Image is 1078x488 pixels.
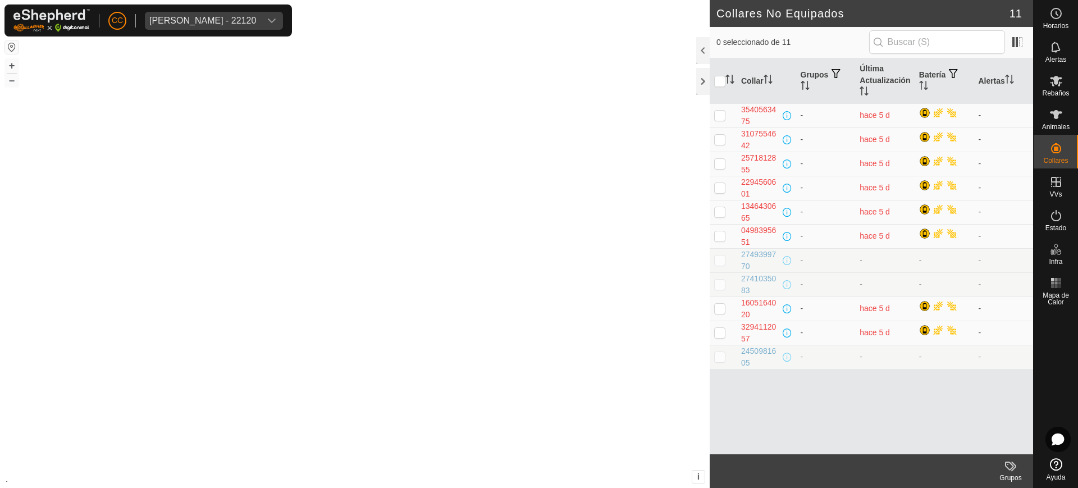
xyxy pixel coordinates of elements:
span: Rebaños [1042,90,1069,97]
td: - [796,152,856,176]
td: - [796,345,856,369]
td: - [974,152,1033,176]
span: 7 ago 2025, 13:31 [860,328,890,337]
th: Alertas [974,58,1033,104]
p-sorticon: Activar para ordenar [801,83,810,92]
div: 3540563475 [741,104,780,127]
td: - [974,248,1033,272]
span: - [860,280,862,289]
div: 2749399770 [741,249,780,272]
td: - [796,127,856,152]
th: Grupos [796,58,856,104]
div: 1346430665 [741,200,780,224]
span: Horarios [1043,22,1068,29]
button: i [692,471,705,483]
button: Restablecer Mapa [5,40,19,54]
td: - [796,321,856,345]
td: - [915,272,974,297]
h2: Collares No Equipados [716,7,1010,20]
span: Alertas [1045,56,1066,63]
span: Collares [1043,157,1068,164]
td: - [915,248,974,272]
p-sorticon: Activar para ordenar [919,83,928,92]
td: - [974,224,1033,248]
img: Logo Gallagher [13,9,90,32]
span: - [860,256,862,264]
td: - [974,103,1033,127]
div: Grupos [988,473,1033,483]
div: dropdown trigger [261,12,283,30]
td: - [974,200,1033,224]
p-sorticon: Activar para ordenar [725,76,734,85]
p-sorticon: Activar para ordenar [860,88,869,97]
th: Última Actualización [855,58,915,104]
div: 3107554642 [741,128,780,152]
span: Estado [1045,225,1066,231]
span: VVs [1049,191,1062,198]
td: - [796,103,856,127]
span: 7 ago 2025, 13:31 [860,111,890,120]
td: - [796,297,856,321]
span: 7 ago 2025, 13:31 [860,304,890,313]
input: Buscar (S) [869,30,1005,54]
a: Política de Privacidad [297,473,362,484]
span: 7 ago 2025, 13:31 [860,183,890,192]
p-sorticon: Activar para ordenar [1005,76,1014,85]
div: 2294560601 [741,176,780,200]
div: 2571812855 [741,152,780,176]
td: - [974,345,1033,369]
span: 7 ago 2025, 13:31 [860,231,890,240]
td: - [974,272,1033,297]
span: Ayuda [1047,474,1066,481]
td: - [974,127,1033,152]
span: 0 seleccionado de 11 [716,37,869,48]
button: + [5,59,19,72]
span: 7 ago 2025, 13:31 [860,135,890,144]
div: 1605164020 [741,297,780,321]
span: Infra [1049,258,1062,265]
td: - [915,345,974,369]
span: i [697,472,700,481]
div: [PERSON_NAME] - 22120 [149,16,256,25]
div: 3294112057 [741,321,780,345]
div: 2741035083 [741,273,780,297]
button: – [5,74,19,87]
a: Contáctenos [375,473,413,484]
th: Batería [915,58,974,104]
span: Mapa de Calor [1036,292,1075,305]
div: 0498395651 [741,225,780,248]
td: - [974,321,1033,345]
div: 2450981605 [741,345,780,369]
td: - [796,176,856,200]
td: - [796,272,856,297]
a: Ayuda [1034,454,1078,485]
th: Collar [737,58,796,104]
span: - [860,352,862,361]
td: - [974,176,1033,200]
span: 11 [1010,5,1022,22]
span: CC [112,15,123,26]
td: - [796,200,856,224]
span: 7 ago 2025, 13:31 [860,207,890,216]
td: - [974,297,1033,321]
span: Animales [1042,124,1070,130]
td: - [796,224,856,248]
td: - [796,248,856,272]
p-sorticon: Activar para ordenar [764,76,773,85]
span: Jordi Carbonell Vila - 22120 [145,12,261,30]
span: 7 ago 2025, 13:31 [860,159,890,168]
